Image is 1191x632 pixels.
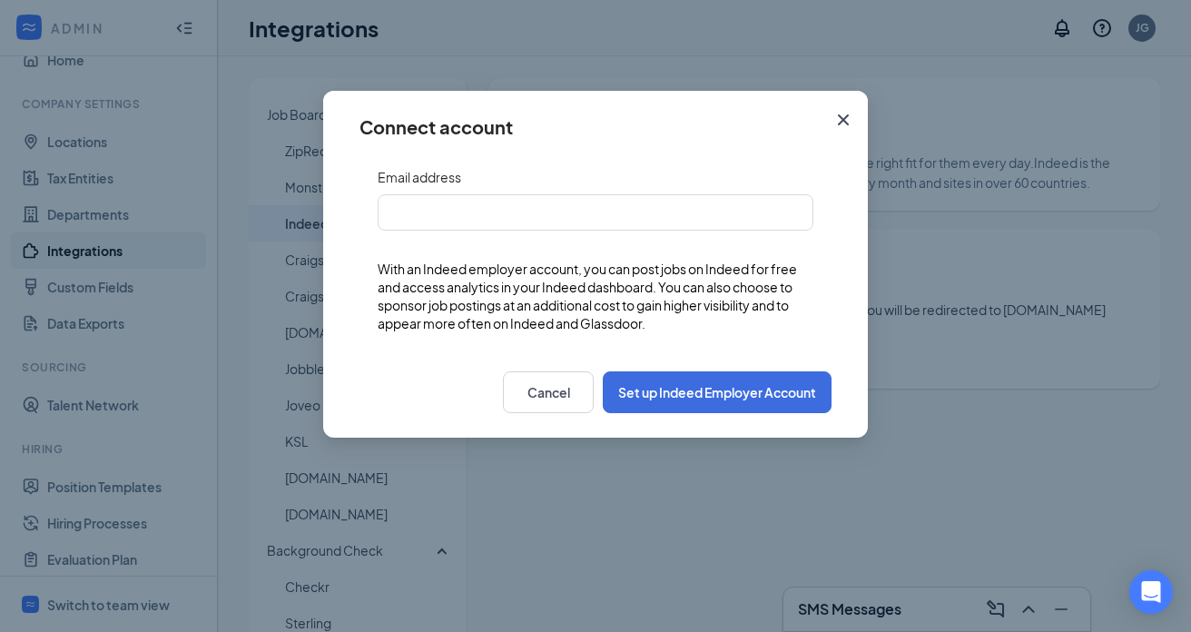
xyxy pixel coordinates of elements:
span: Email address [378,169,461,185]
button: Cancel [503,371,594,413]
span: With an Indeed employer account, you can post jobs on Indeed for free and access analytics in you... [378,260,813,332]
div: Connect account [359,117,513,137]
button: Close [819,91,868,149]
svg: Cross [832,109,854,131]
div: Open Intercom Messenger [1129,570,1173,614]
button: Set up Indeed Employer Account [603,371,832,413]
